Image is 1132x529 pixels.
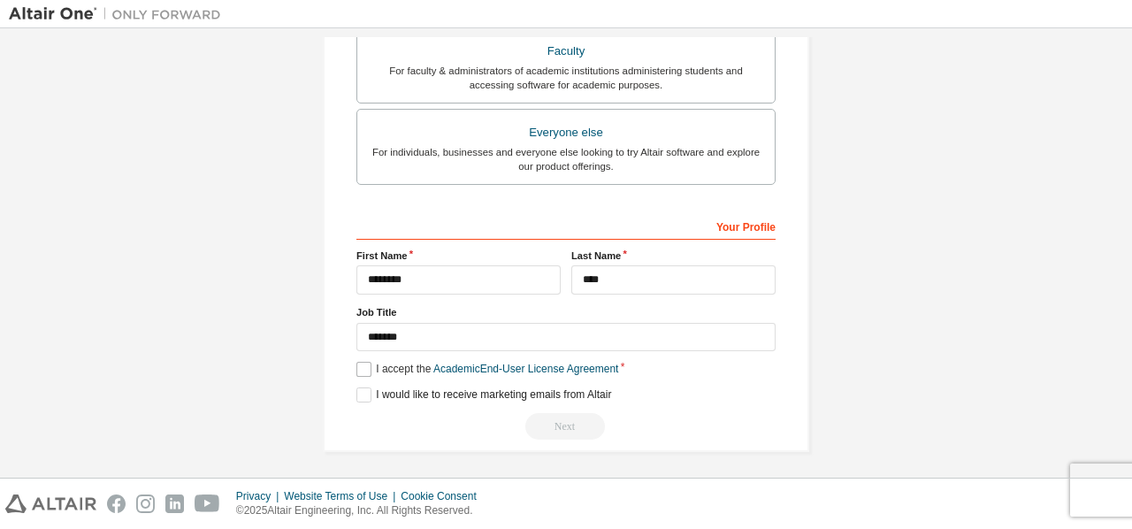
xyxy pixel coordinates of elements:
div: Cookie Consent [401,489,486,503]
label: Last Name [571,249,776,263]
label: I accept the [356,362,618,377]
div: Website Terms of Use [284,489,401,503]
img: youtube.svg [195,494,220,513]
div: For faculty & administrators of academic institutions administering students and accessing softwa... [368,64,764,92]
div: Everyone else [368,120,764,145]
div: Privacy [236,489,284,503]
p: © 2025 Altair Engineering, Inc. All Rights Reserved. [236,503,487,518]
img: facebook.svg [107,494,126,513]
label: Job Title [356,305,776,319]
img: linkedin.svg [165,494,184,513]
label: I would like to receive marketing emails from Altair [356,387,611,402]
label: First Name [356,249,561,263]
div: For individuals, businesses and everyone else looking to try Altair software and explore our prod... [368,145,764,173]
div: You need to provide your academic email [356,413,776,440]
img: Altair One [9,5,230,23]
div: Faculty [368,39,764,64]
div: Your Profile [356,211,776,240]
img: instagram.svg [136,494,155,513]
img: altair_logo.svg [5,494,96,513]
a: Academic End-User License Agreement [433,363,618,375]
